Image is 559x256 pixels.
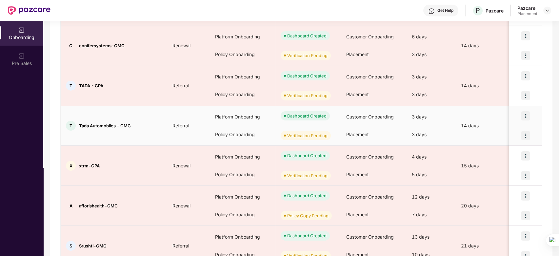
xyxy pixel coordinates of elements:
[210,86,275,103] div: Policy Onboarding
[66,121,76,131] div: T
[79,123,131,128] span: Tada Automobiles - GMC
[521,31,530,40] img: icon
[167,43,196,48] span: Renewal
[167,163,196,168] span: Renewal
[346,74,394,79] span: Customer Onboarding
[521,111,530,120] img: icon
[66,41,76,51] div: C
[210,68,275,86] div: Platform Onboarding
[287,172,328,179] div: Verification Pending
[545,8,550,13] img: svg+xml;base64,PHN2ZyBpZD0iRHJvcGRvd24tMzJ4MzIiIHhtbG5zPSJodHRwOi8vd3d3LnczLm9yZy8yMDAwL3N2ZyIgd2...
[407,148,456,166] div: 4 days
[456,122,511,129] div: 14 days
[167,123,194,128] span: Referral
[407,188,456,206] div: 12 days
[287,73,327,79] div: Dashboard Created
[521,211,530,220] img: icon
[517,5,537,11] div: Pazcare
[407,46,456,63] div: 3 days
[521,191,530,201] img: icon
[428,8,435,14] img: svg+xml;base64,PHN2ZyBpZD0iSGVscC0zMngzMiIgeG1sbnM9Imh0dHA6Ly93d3cudzMub3JnLzIwMDAvc3ZnIiB3aWR0aD...
[486,8,504,14] div: Pazcare
[456,242,511,249] div: 21 days
[210,28,275,46] div: Platform Onboarding
[521,51,530,60] img: icon
[287,192,327,199] div: Dashboard Created
[346,132,369,137] span: Placement
[210,188,275,206] div: Platform Onboarding
[456,42,511,49] div: 14 days
[407,166,456,183] div: 5 days
[287,92,328,99] div: Verification Pending
[346,194,394,200] span: Customer Onboarding
[210,206,275,224] div: Policy Onboarding
[66,81,76,91] div: T
[407,86,456,103] div: 3 days
[407,28,456,46] div: 6 days
[210,166,275,183] div: Policy Onboarding
[407,126,456,143] div: 3 days
[521,91,530,100] img: icon
[346,154,394,160] span: Customer Onboarding
[79,83,103,88] span: TADA - GPA
[210,108,275,126] div: Platform Onboarding
[346,172,369,177] span: Placement
[287,113,327,119] div: Dashboard Created
[456,82,511,89] div: 14 days
[167,243,194,248] span: Referral
[407,108,456,126] div: 3 days
[79,163,100,168] span: xtrm-GPA
[210,148,275,166] div: Platform Onboarding
[521,131,530,140] img: icon
[287,32,327,39] div: Dashboard Created
[456,202,511,209] div: 20 days
[8,6,50,15] img: New Pazcare Logo
[210,228,275,246] div: Platform Onboarding
[18,27,25,33] img: svg+xml;base64,PHN2ZyB3aWR0aD0iMjAiIGhlaWdodD0iMjAiIHZpZXdCb3g9IjAgMCAyMCAyMCIgZmlsbD0ibm9uZSIgeG...
[346,52,369,57] span: Placement
[167,83,194,88] span: Referral
[521,171,530,180] img: icon
[346,212,369,217] span: Placement
[476,7,480,14] span: P
[79,203,118,208] span: afforishealth-GMC
[521,71,530,80] img: icon
[66,201,76,211] div: A
[346,92,369,97] span: Placement
[287,152,327,159] div: Dashboard Created
[456,162,511,169] div: 15 days
[407,228,456,246] div: 13 days
[66,241,76,251] div: S
[346,114,394,119] span: Customer Onboarding
[167,203,196,208] span: Renewal
[210,46,275,63] div: Policy Onboarding
[287,212,329,219] div: Policy Copy Pending
[437,8,453,13] div: Get Help
[79,243,107,248] span: Srushti-GMC
[287,132,328,139] div: Verification Pending
[517,11,537,16] div: Placement
[407,206,456,224] div: 7 days
[287,232,327,239] div: Dashboard Created
[346,234,394,240] span: Customer Onboarding
[346,34,394,39] span: Customer Onboarding
[79,43,125,48] span: conifersystems-GMC
[287,52,328,59] div: Verification Pending
[18,53,25,59] img: svg+xml;base64,PHN2ZyB3aWR0aD0iMjAiIGhlaWdodD0iMjAiIHZpZXdCb3g9IjAgMCAyMCAyMCIgZmlsbD0ibm9uZSIgeG...
[210,126,275,143] div: Policy Onboarding
[66,161,76,171] div: X
[521,231,530,241] img: icon
[407,68,456,86] div: 3 days
[521,151,530,160] img: icon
